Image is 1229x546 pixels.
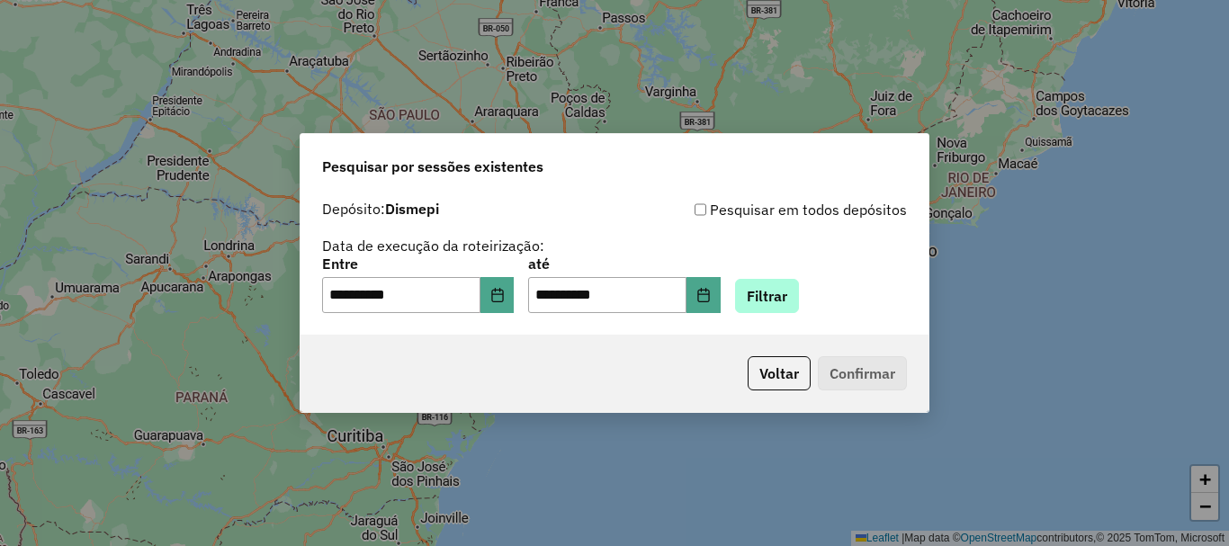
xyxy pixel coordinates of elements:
label: Data de execução da roteirização: [322,235,544,256]
button: Choose Date [686,277,721,313]
button: Voltar [748,356,811,390]
div: Pesquisar em todos depósitos [614,199,907,220]
label: até [528,253,720,274]
button: Filtrar [735,279,799,313]
strong: Dismepi [385,200,439,218]
span: Pesquisar por sessões existentes [322,156,543,177]
button: Choose Date [480,277,515,313]
label: Depósito: [322,198,439,219]
label: Entre [322,253,514,274]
